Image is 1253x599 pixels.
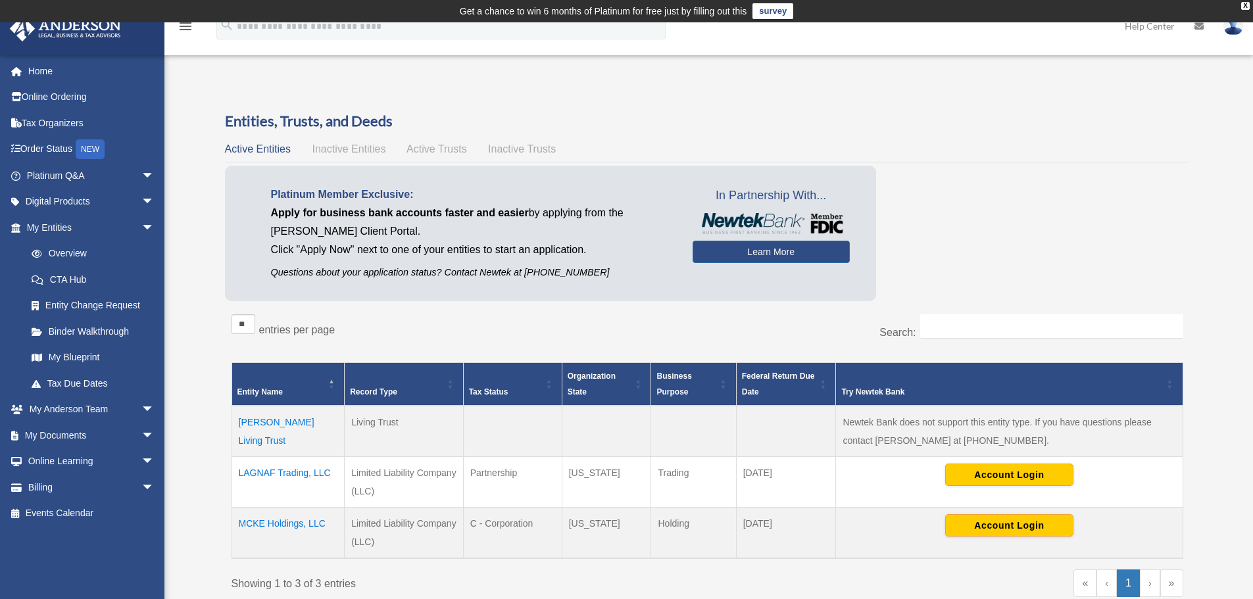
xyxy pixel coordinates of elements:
[178,18,193,34] i: menu
[271,204,673,241] p: by applying from the [PERSON_NAME] Client Portal.
[18,241,161,267] a: Overview
[18,318,168,345] a: Binder Walkthrough
[945,514,1073,537] button: Account Login
[945,519,1073,530] a: Account Login
[1223,16,1243,36] img: User Pic
[9,474,174,500] a: Billingarrow_drop_down
[651,457,736,508] td: Trading
[568,371,616,396] span: Organization State
[178,23,193,34] a: menu
[6,16,125,41] img: Anderson Advisors Platinum Portal
[9,189,174,215] a: Digital Productsarrow_drop_down
[232,457,345,508] td: LAGNAF Trading, LLC
[693,241,850,263] a: Learn More
[141,189,168,216] span: arrow_drop_down
[9,422,174,448] a: My Documentsarrow_drop_down
[312,143,385,155] span: Inactive Entities
[1160,569,1183,597] a: Last
[232,406,345,457] td: [PERSON_NAME] Living Trust
[345,457,464,508] td: Limited Liability Company (LLC)
[651,363,736,406] th: Business Purpose: Activate to sort
[460,3,747,19] div: Get a chance to win 6 months of Platinum for free just by filling out this
[18,266,168,293] a: CTA Hub
[469,387,508,396] span: Tax Status
[562,457,651,508] td: [US_STATE]
[141,422,168,449] span: arrow_drop_down
[736,457,836,508] td: [DATE]
[562,363,651,406] th: Organization State: Activate to sort
[463,363,562,406] th: Tax Status: Activate to sort
[9,214,168,241] a: My Entitiesarrow_drop_down
[693,185,850,206] span: In Partnership With...
[879,327,916,338] label: Search:
[9,396,174,423] a: My Anderson Teamarrow_drop_down
[463,457,562,508] td: Partnership
[18,293,168,319] a: Entity Change Request
[651,508,736,559] td: Holding
[232,363,345,406] th: Entity Name: Activate to invert sorting
[9,500,174,527] a: Events Calendar
[232,508,345,559] td: MCKE Holdings, LLC
[752,3,793,19] a: survey
[220,18,234,32] i: search
[836,363,1183,406] th: Try Newtek Bank : Activate to sort
[1241,2,1250,10] div: close
[271,241,673,259] p: Click "Apply Now" next to one of your entities to start an application.
[742,371,815,396] span: Federal Return Due Date
[699,213,843,234] img: NewtekBankLogoSM.png
[945,464,1073,486] button: Account Login
[836,406,1183,457] td: Newtek Bank does not support this entity type. If you have questions please contact [PERSON_NAME]...
[345,508,464,559] td: Limited Liability Company (LLC)
[841,384,1162,400] div: Try Newtek Bank
[488,143,556,155] span: Inactive Trusts
[736,363,836,406] th: Federal Return Due Date: Activate to sort
[736,508,836,559] td: [DATE]
[350,387,397,396] span: Record Type
[9,162,174,189] a: Platinum Q&Aarrow_drop_down
[1096,569,1117,597] a: Previous
[225,143,291,155] span: Active Entities
[18,345,168,371] a: My Blueprint
[18,370,168,396] a: Tax Due Dates
[345,363,464,406] th: Record Type: Activate to sort
[406,143,467,155] span: Active Trusts
[9,136,174,163] a: Order StatusNEW
[562,508,651,559] td: [US_STATE]
[9,84,174,110] a: Online Ordering
[463,508,562,559] td: C - Corporation
[271,264,673,281] p: Questions about your application status? Contact Newtek at [PHONE_NUMBER]
[237,387,283,396] span: Entity Name
[76,139,105,159] div: NEW
[141,474,168,501] span: arrow_drop_down
[232,569,698,593] div: Showing 1 to 3 of 3 entries
[345,406,464,457] td: Living Trust
[259,324,335,335] label: entries per page
[9,448,174,475] a: Online Learningarrow_drop_down
[141,396,168,423] span: arrow_drop_down
[1140,569,1160,597] a: Next
[1117,569,1140,597] a: 1
[271,207,529,218] span: Apply for business bank accounts faster and easier
[141,214,168,241] span: arrow_drop_down
[141,448,168,475] span: arrow_drop_down
[225,111,1190,132] h3: Entities, Trusts, and Deeds
[945,469,1073,479] a: Account Login
[1073,569,1096,597] a: First
[141,162,168,189] span: arrow_drop_down
[656,371,691,396] span: Business Purpose
[9,58,174,84] a: Home
[9,110,174,136] a: Tax Organizers
[271,185,673,204] p: Platinum Member Exclusive:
